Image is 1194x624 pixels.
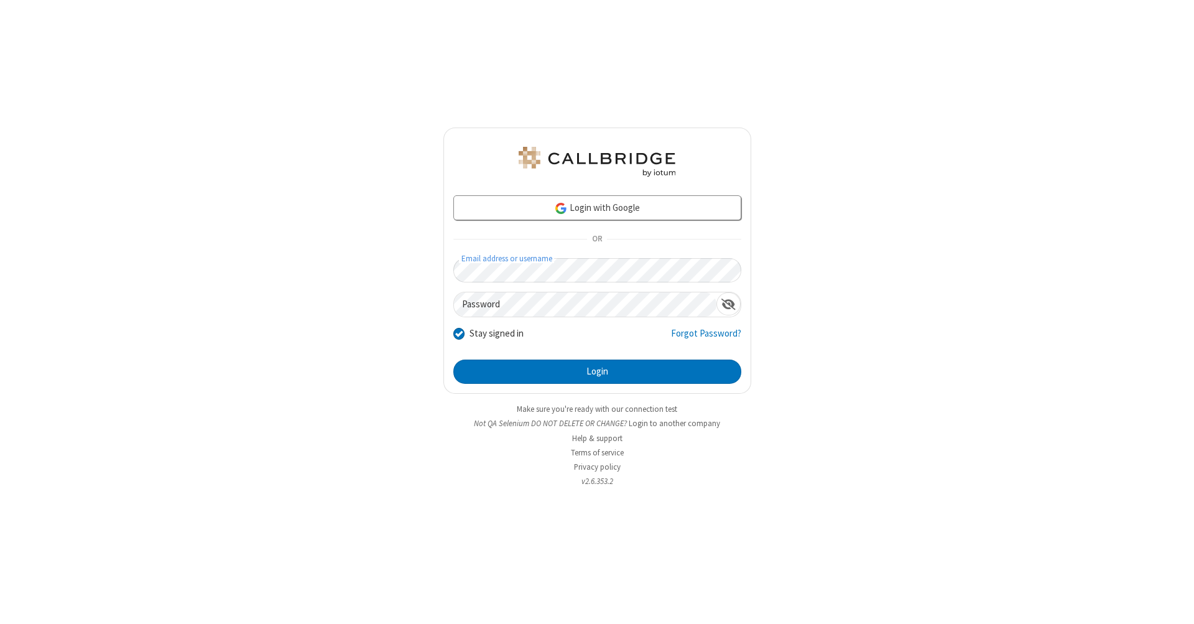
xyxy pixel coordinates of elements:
a: Privacy policy [574,462,621,472]
button: Login [453,360,741,384]
img: google-icon.png [554,202,568,215]
a: Help & support [572,433,622,444]
div: Show password [716,292,741,315]
a: Make sure you're ready with our connection test [517,404,677,414]
li: v2.6.353.2 [443,475,751,487]
input: Password [454,292,716,317]
img: QA Selenium DO NOT DELETE OR CHANGE [516,147,678,177]
button: Login to another company [629,417,720,429]
label: Stay signed in [470,327,524,341]
a: Terms of service [571,447,624,458]
span: OR [587,231,607,248]
a: Forgot Password? [671,327,741,350]
input: Email address or username [453,258,741,282]
li: Not QA Selenium DO NOT DELETE OR CHANGE? [443,417,751,429]
a: Login with Google [453,195,741,220]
